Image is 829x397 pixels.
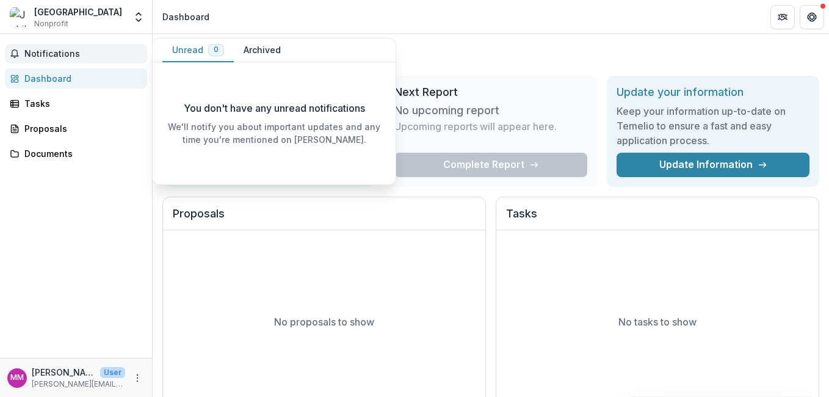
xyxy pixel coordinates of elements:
[162,10,209,23] div: Dashboard
[617,104,809,148] h3: Keep your information up-to-date on Temelio to ensure a fast and easy application process.
[10,7,29,27] img: Jubilee Park & Community Center
[618,315,697,329] p: No tasks to show
[24,49,142,59] span: Notifications
[617,86,809,99] h2: Update your information
[5,44,147,64] button: Notifications
[162,44,819,66] h1: Dashboard
[34,18,68,29] span: Nonprofit
[24,122,137,135] div: Proposals
[394,104,499,117] h3: No upcoming report
[32,366,95,379] p: [PERSON_NAME] [PERSON_NAME]
[770,5,795,29] button: Partners
[24,97,137,110] div: Tasks
[24,72,137,85] div: Dashboard
[162,120,386,146] p: We'll notify you about important updates and any time you're mentioned on [PERSON_NAME].
[24,147,137,160] div: Documents
[34,5,122,18] div: [GEOGRAPHIC_DATA]
[100,367,125,378] p: User
[5,68,147,89] a: Dashboard
[5,118,147,139] a: Proposals
[506,207,809,230] h2: Tasks
[162,38,234,62] button: Unread
[394,119,557,134] p: Upcoming reports will appear here.
[5,144,147,164] a: Documents
[800,5,824,29] button: Get Help
[234,38,291,62] button: Archived
[214,45,219,54] span: 0
[32,379,125,390] p: [PERSON_NAME][EMAIL_ADDRESS][DOMAIN_NAME]
[394,86,587,99] h2: Next Report
[617,153,809,177] a: Update Information
[274,315,374,329] p: No proposals to show
[5,93,147,114] a: Tasks
[173,207,476,230] h2: Proposals
[10,374,24,382] div: Marissa Castro Mikoy
[130,5,147,29] button: Open entity switcher
[157,8,214,26] nav: breadcrumb
[184,101,365,115] p: You don't have any unread notifications
[130,371,145,385] button: More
